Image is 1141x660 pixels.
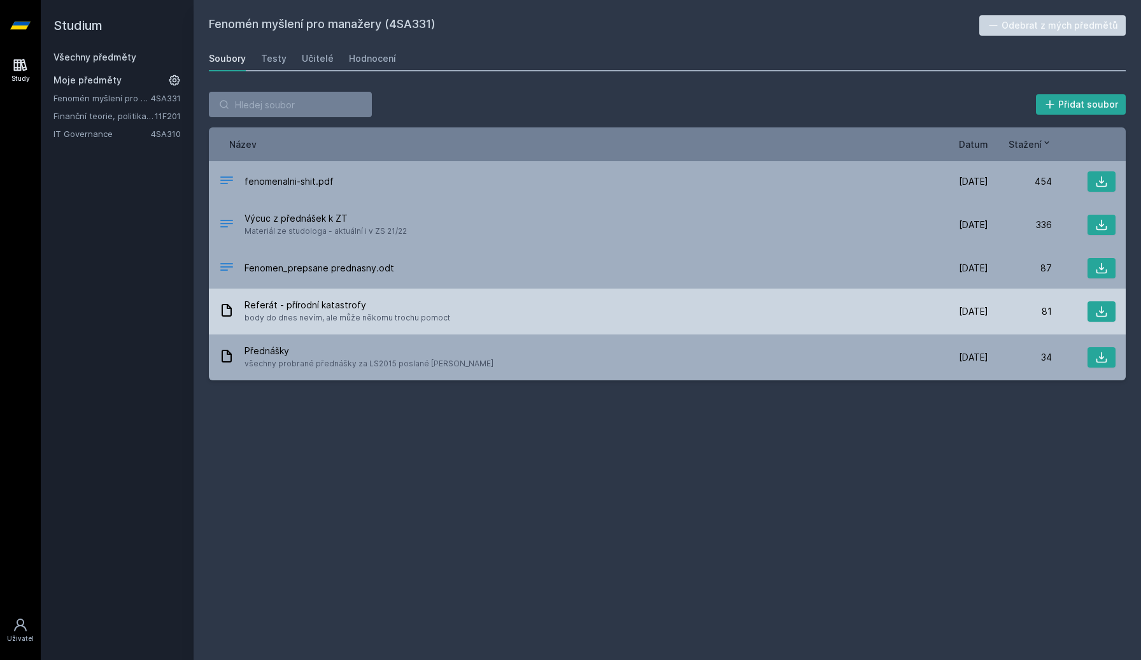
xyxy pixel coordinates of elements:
[219,173,234,191] div: PDF
[959,175,988,188] span: [DATE]
[244,175,334,188] span: fenomenalni-shit.pdf
[244,299,450,312] span: Referát - přírodní katastrofy
[11,74,30,83] div: Study
[53,74,122,87] span: Moje předměty
[1009,138,1042,151] span: Stažení
[53,52,136,62] a: Všechny předměty
[209,46,246,71] a: Soubory
[261,46,287,71] a: Testy
[959,219,988,231] span: [DATE]
[244,225,407,238] span: Materiál ze studologa - aktuální i v ZS 21/22
[302,52,334,65] div: Učitelé
[3,51,38,90] a: Study
[155,111,181,121] a: 11F201
[988,305,1052,318] div: 81
[244,345,493,357] span: Přednášky
[959,138,988,151] button: Datum
[1036,94,1126,115] button: Přidat soubor
[988,262,1052,275] div: 87
[53,92,151,104] a: Fenomén myšlení pro manažery
[261,52,287,65] div: Testy
[244,312,450,324] span: body do dnes nevím, ale může někomu trochu pomoct
[959,351,988,364] span: [DATE]
[244,262,394,275] span: Fenomen_prepsane prednasny.odt
[988,219,1052,231] div: 336
[244,212,407,225] span: Výcuc z přednášek k ZT
[229,138,257,151] button: Název
[244,357,493,370] span: všechny probrané přednášky za LS2015 poslané [PERSON_NAME]
[53,127,151,140] a: IT Governance
[209,15,979,36] h2: Fenomén myšlení pro manažery (4SA331)
[151,93,181,103] a: 4SA331
[979,15,1126,36] button: Odebrat z mých předmětů
[219,259,234,278] div: ODT
[349,46,396,71] a: Hodnocení
[988,351,1052,364] div: 34
[53,110,155,122] a: Finanční teorie, politika a instituce
[219,216,234,234] div: .PDF
[209,52,246,65] div: Soubory
[3,611,38,650] a: Uživatel
[959,305,988,318] span: [DATE]
[302,46,334,71] a: Učitelé
[7,634,34,643] div: Uživatel
[349,52,396,65] div: Hodnocení
[151,129,181,139] a: 4SA310
[988,175,1052,188] div: 454
[209,92,372,117] input: Hledej soubor
[1009,138,1052,151] button: Stažení
[959,262,988,275] span: [DATE]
